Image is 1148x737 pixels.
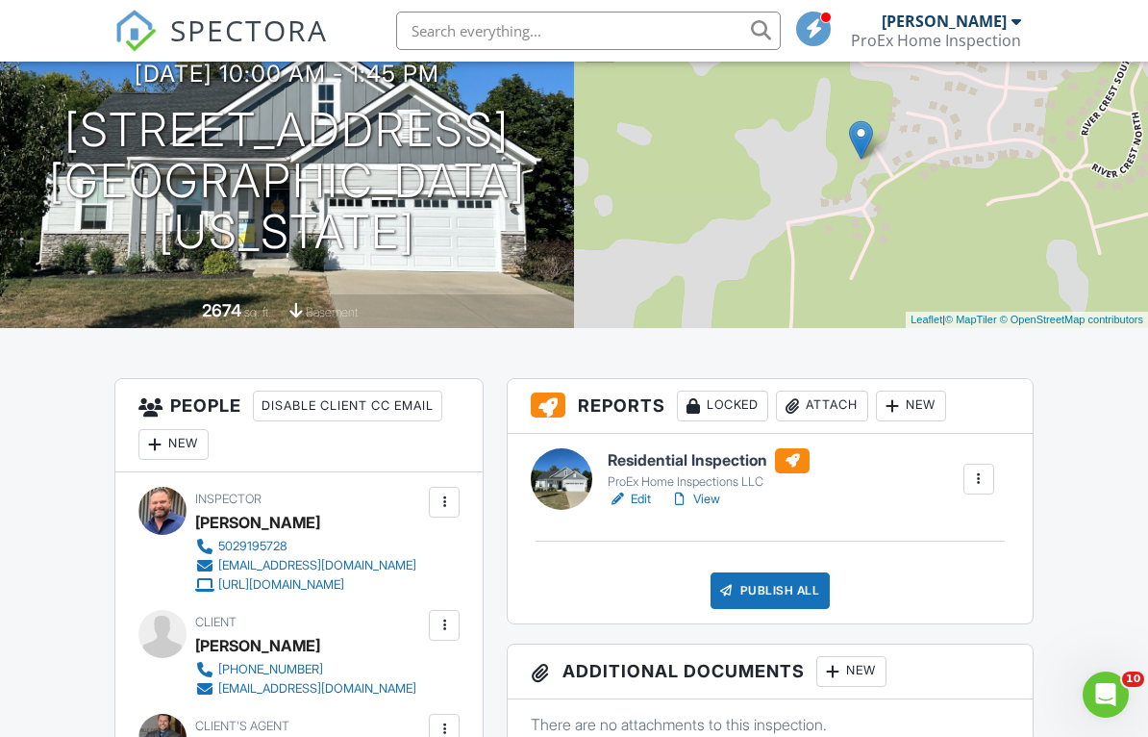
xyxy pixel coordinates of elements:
[508,379,1032,434] h3: Reports
[195,492,262,506] span: Inspector
[670,490,720,509] a: View
[1083,672,1129,718] iframe: Intercom live chat
[195,679,416,699] a: [EMAIL_ADDRESS][DOMAIN_NAME]
[195,575,416,595] a: [URL][DOMAIN_NAME]
[31,105,543,257] h1: [STREET_ADDRESS] [GEOGRAPHIC_DATA][US_STATE]
[218,662,323,677] div: [PHONE_NUMBER]
[195,537,416,556] a: 5029195728
[876,391,946,421] div: New
[608,448,810,491] a: Residential Inspection ProEx Home Inspections LLC
[218,539,287,554] div: 5029195728
[608,474,810,490] div: ProEx Home Inspections LLC
[195,615,237,629] span: Client
[906,312,1148,328] div: |
[1000,314,1143,325] a: © OpenStreetMap contributors
[711,572,831,609] div: Publish All
[851,31,1021,50] div: ProEx Home Inspection
[195,660,416,679] a: [PHONE_NUMBER]
[253,391,442,421] div: Disable Client CC Email
[508,645,1032,699] h3: Additional Documents
[608,490,651,509] a: Edit
[135,61,439,87] h3: [DATE] 10:00 am - 1:45 pm
[677,391,768,421] div: Locked
[608,448,810,473] h6: Residential Inspection
[776,391,868,421] div: Attach
[114,26,328,66] a: SPECTORA
[911,314,942,325] a: Leaflet
[396,12,781,50] input: Search everything...
[195,631,320,660] div: [PERSON_NAME]
[945,314,997,325] a: © MapTiler
[218,558,416,573] div: [EMAIL_ADDRESS][DOMAIN_NAME]
[816,656,886,687] div: New
[114,10,157,52] img: The Best Home Inspection Software - Spectora
[195,508,320,537] div: [PERSON_NAME]
[195,556,416,575] a: [EMAIL_ADDRESS][DOMAIN_NAME]
[195,719,289,733] span: Client's Agent
[882,12,1007,31] div: [PERSON_NAME]
[218,577,344,593] div: [URL][DOMAIN_NAME]
[244,305,271,319] span: sq. ft.
[1122,672,1144,687] span: 10
[202,300,241,320] div: 2674
[218,681,416,697] div: [EMAIL_ADDRESS][DOMAIN_NAME]
[170,10,328,50] span: SPECTORA
[306,305,358,319] span: basement
[115,379,483,472] h3: People
[138,429,209,460] div: New
[531,714,1009,735] p: There are no attachments to this inspection.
